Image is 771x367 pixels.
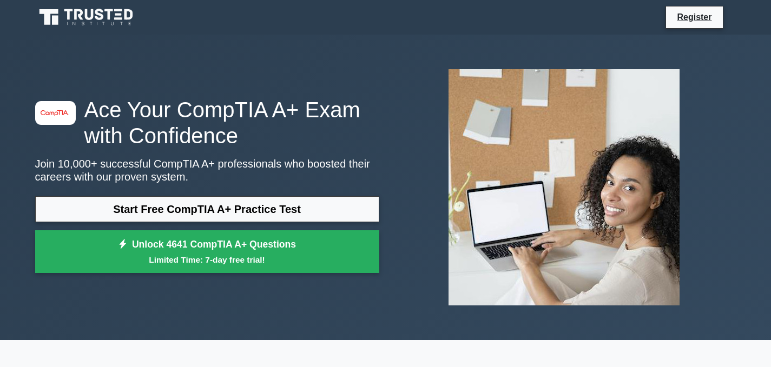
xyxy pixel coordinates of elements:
[35,230,379,273] a: Unlock 4641 CompTIA A+ QuestionsLimited Time: 7-day free trial!
[35,97,379,149] h1: Ace Your CompTIA A+ Exam with Confidence
[35,157,379,183] p: Join 10,000+ successful CompTIA A+ professionals who boosted their careers with our proven system.
[49,253,366,266] small: Limited Time: 7-day free trial!
[35,196,379,222] a: Start Free CompTIA A+ Practice Test
[670,10,718,24] a: Register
